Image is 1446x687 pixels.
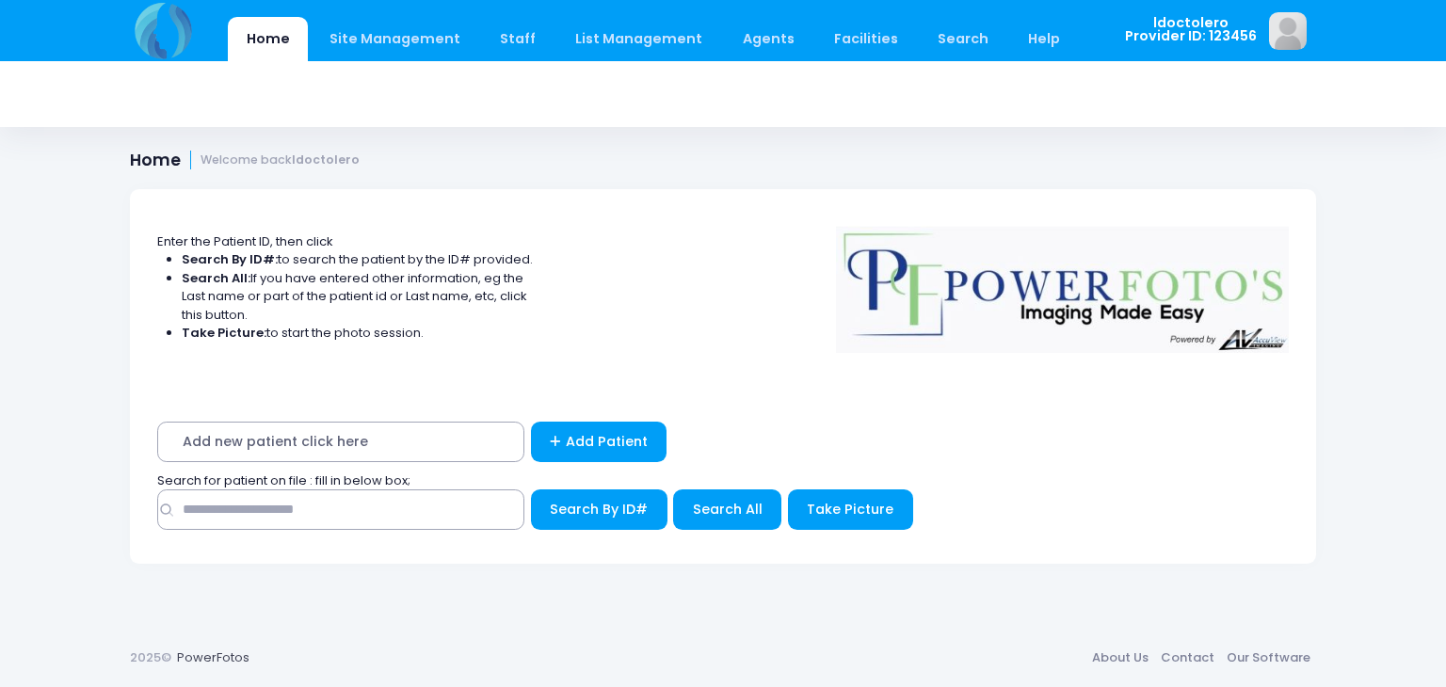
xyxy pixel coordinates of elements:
[182,250,278,268] strong: Search By ID#:
[182,269,534,325] li: If you have entered other information, eg the Last name or part of the patient id or Last name, e...
[182,250,534,269] li: to search the patient by the ID# provided.
[177,648,249,666] a: PowerFotos
[157,422,524,462] span: Add new patient click here
[182,324,266,342] strong: Take Picture:
[1010,17,1079,61] a: Help
[228,17,308,61] a: Home
[531,489,667,530] button: Search By ID#
[292,152,360,168] strong: ldoctolero
[1154,641,1220,675] a: Contact
[130,648,171,666] span: 2025©
[130,151,360,170] h1: Home
[1220,641,1316,675] a: Our Software
[815,17,916,61] a: Facilities
[550,500,648,519] span: Search By ID#
[482,17,554,61] a: Staff
[807,500,893,519] span: Take Picture
[201,153,360,168] small: Welcome back
[788,489,913,530] button: Take Picture
[920,17,1007,61] a: Search
[182,324,534,343] li: to start the photo session.
[1269,12,1307,50] img: image
[724,17,812,61] a: Agents
[157,471,410,489] span: Search for patient on file : fill in below box;
[311,17,478,61] a: Site Management
[531,422,667,462] a: Add Patient
[1125,16,1257,43] span: ldoctolero Provider ID: 123456
[693,500,763,519] span: Search All
[673,489,781,530] button: Search All
[557,17,721,61] a: List Management
[1085,641,1154,675] a: About Us
[182,269,250,287] strong: Search All:
[157,232,333,250] span: Enter the Patient ID, then click
[827,214,1298,353] img: Logo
